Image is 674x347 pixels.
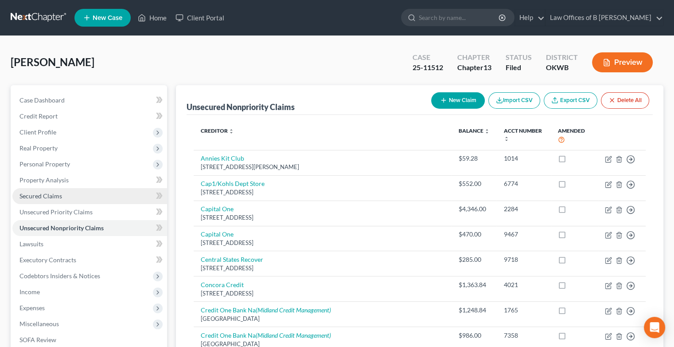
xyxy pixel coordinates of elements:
span: New Case [93,15,122,21]
span: Client Profile [19,128,56,136]
span: Property Analysis [19,176,69,184]
div: [STREET_ADDRESS] [201,289,444,298]
a: Export CSV [544,92,597,109]
a: Balance unfold_more [459,127,490,134]
button: New Claim [431,92,485,109]
span: SOFA Review [19,336,56,343]
div: [STREET_ADDRESS] [201,188,444,197]
a: Credit One Bank Na(Midland Credit Management) [201,331,331,339]
button: Preview [592,52,653,72]
span: [PERSON_NAME] [11,55,94,68]
a: Client Portal [171,10,229,26]
span: Income [19,288,40,296]
a: Central States Recover [201,256,263,263]
div: Open Intercom Messenger [644,317,665,338]
span: Unsecured Nonpriority Claims [19,224,104,232]
div: District [546,52,578,63]
div: $986.00 [459,331,490,340]
div: [STREET_ADDRESS] [201,239,444,247]
div: [STREET_ADDRESS] [201,264,444,272]
div: 9467 [504,230,544,239]
div: $59.28 [459,154,490,163]
a: Concora Credit [201,281,244,288]
div: Chapter [457,52,491,63]
a: Credit Report [12,108,167,124]
i: unfold_more [484,129,490,134]
a: Unsecured Priority Claims [12,204,167,220]
a: Annies Kit Club [201,154,244,162]
div: Status [506,52,532,63]
div: 1014 [504,154,544,163]
a: Capital One [201,205,234,213]
input: Search by name... [419,9,500,26]
span: Credit Report [19,112,58,120]
div: $552.00 [459,179,490,188]
th: Amended [551,122,598,150]
span: Case Dashboard [19,96,65,104]
a: Secured Claims [12,188,167,204]
button: Delete All [601,92,649,109]
div: 2284 [504,205,544,213]
div: 6774 [504,179,544,188]
span: Expenses [19,304,45,312]
div: 25-11512 [413,63,443,73]
div: Chapter [457,63,491,73]
a: Cap1/Kohls Dept Store [201,180,265,187]
div: [GEOGRAPHIC_DATA] [201,315,444,323]
a: Help [515,10,545,26]
div: 4021 [504,280,544,289]
div: 7358 [504,331,544,340]
a: Property Analysis [12,172,167,188]
a: Acct Number unfold_more [504,127,542,142]
a: Law Offices of B [PERSON_NAME] [545,10,663,26]
a: Credit One Bank Na(Midland Credit Management) [201,306,331,314]
div: 9718 [504,255,544,264]
i: (Midland Credit Management) [256,306,331,314]
span: Unsecured Priority Claims [19,208,93,216]
i: unfold_more [504,136,509,142]
span: Executory Contracts [19,256,76,264]
span: 13 [483,63,491,71]
span: Codebtors Insiders & Notices [19,272,100,280]
a: Capital One [201,230,234,238]
span: Miscellaneous [19,320,59,327]
a: Executory Contracts [12,252,167,268]
div: $1,248.84 [459,306,490,315]
div: $1,363.84 [459,280,490,289]
div: [STREET_ADDRESS][PERSON_NAME] [201,163,444,171]
div: $4,346.00 [459,205,490,213]
a: Lawsuits [12,236,167,252]
div: 1765 [504,306,544,315]
div: Unsecured Nonpriority Claims [187,102,295,112]
div: $470.00 [459,230,490,239]
span: Personal Property [19,160,70,168]
div: OKWB [546,63,578,73]
button: Import CSV [488,92,540,109]
a: Home [133,10,171,26]
span: Secured Claims [19,192,62,200]
a: Creditor unfold_more [201,127,234,134]
div: $285.00 [459,255,490,264]
span: Real Property [19,144,58,152]
span: Lawsuits [19,240,43,248]
i: unfold_more [229,129,234,134]
i: (Midland Credit Management) [256,331,331,339]
div: [STREET_ADDRESS] [201,213,444,222]
a: Unsecured Nonpriority Claims [12,220,167,236]
div: Case [413,52,443,63]
div: Filed [506,63,532,73]
a: Case Dashboard [12,92,167,108]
